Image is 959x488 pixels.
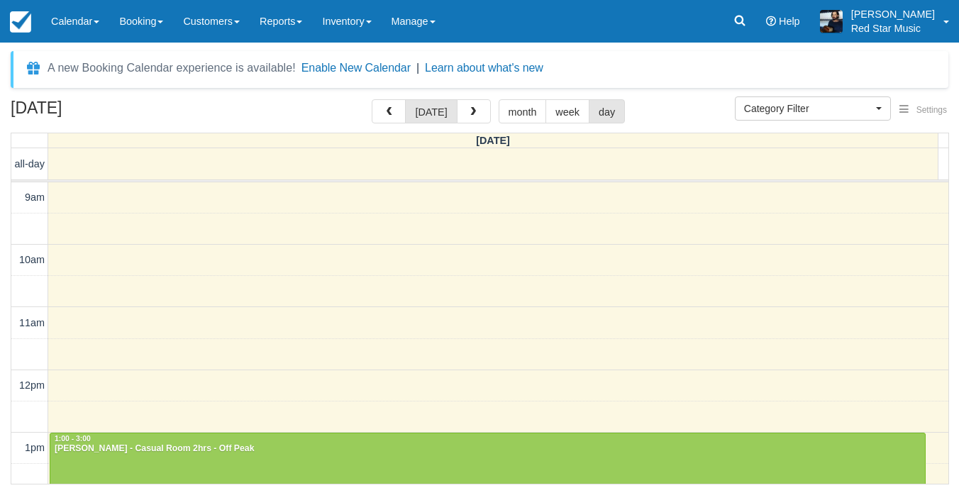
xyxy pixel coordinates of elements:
[735,96,891,121] button: Category Filter
[779,16,800,27] span: Help
[766,16,776,26] i: Help
[916,105,947,115] span: Settings
[476,135,510,146] span: [DATE]
[820,10,843,33] img: A1
[499,99,547,123] button: month
[19,379,45,391] span: 12pm
[11,99,190,126] h2: [DATE]
[545,99,589,123] button: week
[15,158,45,170] span: all-day
[19,254,45,265] span: 10am
[744,101,872,116] span: Category Filter
[54,443,921,455] div: [PERSON_NAME] - Casual Room 2hrs - Off Peak
[19,317,45,328] span: 11am
[425,62,543,74] a: Learn about what's new
[48,60,296,77] div: A new Booking Calendar experience is available!
[10,11,31,33] img: checkfront-main-nav-mini-logo.png
[301,61,411,75] button: Enable New Calendar
[416,62,419,74] span: |
[851,21,935,35] p: Red Star Music
[25,442,45,453] span: 1pm
[25,192,45,203] span: 9am
[891,100,955,121] button: Settings
[55,435,91,443] span: 1:00 - 3:00
[851,7,935,21] p: [PERSON_NAME]
[405,99,457,123] button: [DATE]
[589,99,625,123] button: day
